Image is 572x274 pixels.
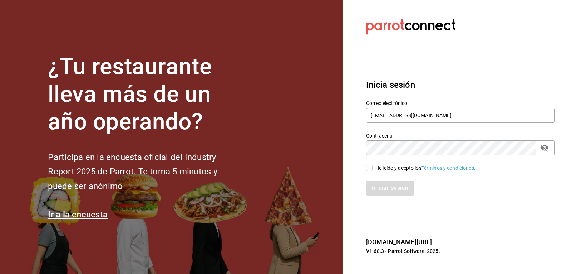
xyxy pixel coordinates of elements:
a: Términos y condiciones. [421,165,475,171]
a: [DOMAIN_NAME][URL] [366,238,432,246]
p: V1.68.3 - Parrot Software, 2025. [366,247,555,255]
input: Ingresa tu correo electrónico [366,108,555,123]
h3: Inicia sesión [366,78,555,91]
a: Ir a la encuesta [48,210,108,220]
div: He leído y acepto los [375,164,475,172]
label: Contraseña [366,133,555,138]
label: Correo electrónico [366,101,555,106]
h2: Participa en la encuesta oficial del Industry Report 2025 de Parrot. Te toma 5 minutos y puede se... [48,150,241,194]
button: passwordField [538,142,551,154]
h1: ¿Tu restaurante lleva más de un año operando? [48,53,241,135]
